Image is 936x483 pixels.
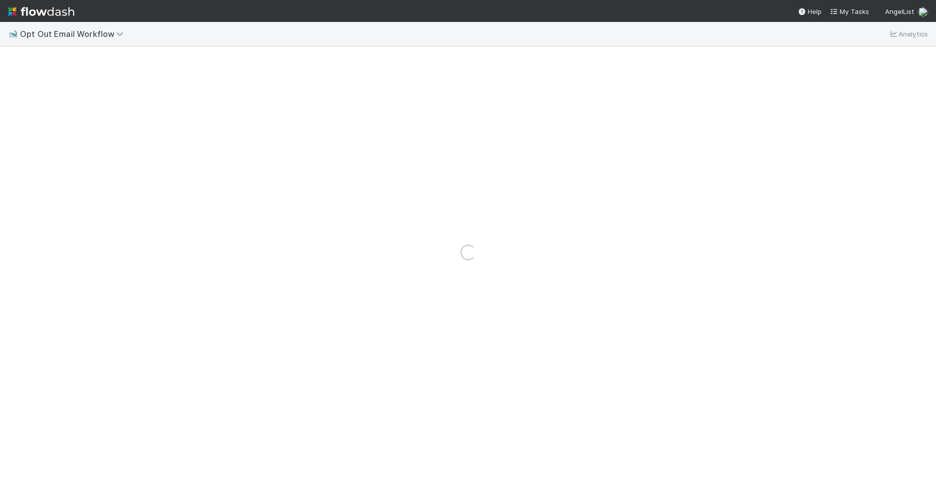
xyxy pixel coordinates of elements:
[830,6,869,16] a: My Tasks
[798,6,822,16] div: Help
[918,7,928,17] img: avatar_2de93f86-b6c7-4495-bfe2-fb093354a53c.png
[830,7,869,15] span: My Tasks
[885,7,914,15] span: AngelList
[8,3,74,20] img: logo-inverted-e16ddd16eac7371096b0.svg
